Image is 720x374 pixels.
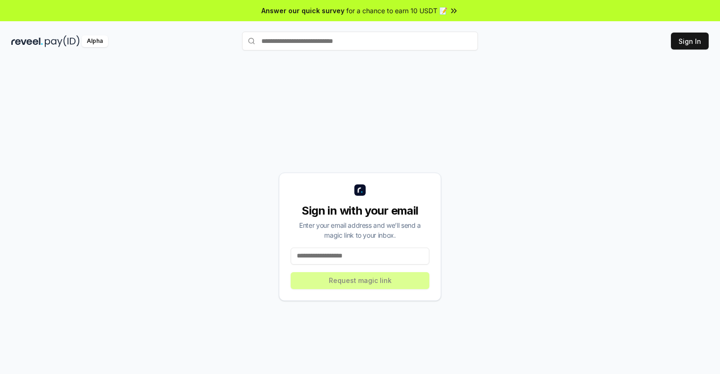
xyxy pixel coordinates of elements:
[11,35,43,47] img: reveel_dark
[261,6,344,16] span: Answer our quick survey
[346,6,447,16] span: for a chance to earn 10 USDT 📝
[45,35,80,47] img: pay_id
[291,220,429,240] div: Enter your email address and we’ll send a magic link to your inbox.
[671,33,709,50] button: Sign In
[354,184,366,196] img: logo_small
[291,203,429,218] div: Sign in with your email
[82,35,108,47] div: Alpha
